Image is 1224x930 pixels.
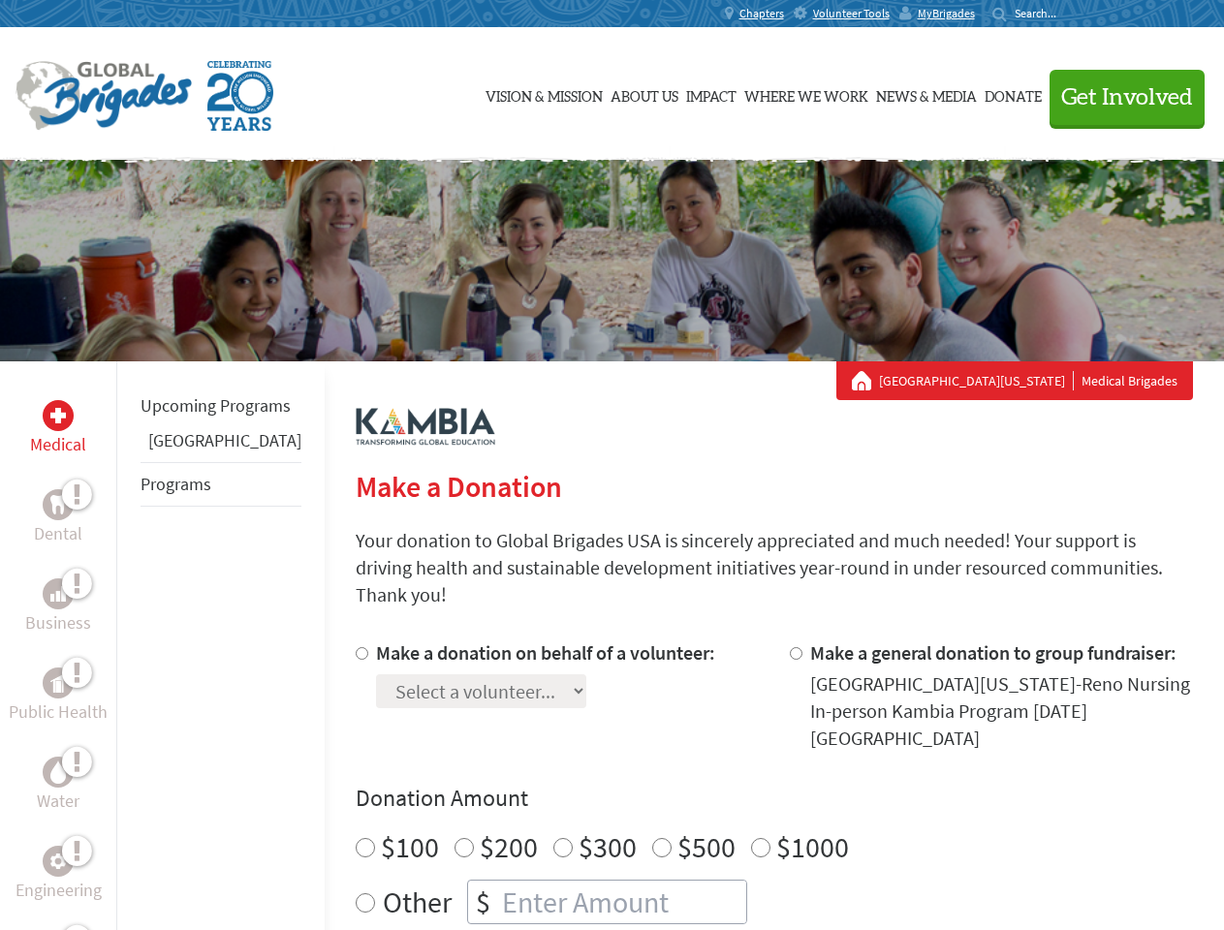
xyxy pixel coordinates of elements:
a: Upcoming Programs [141,394,291,417]
p: Your donation to Global Brigades USA is sincerely appreciated and much needed! Your support is dr... [356,527,1193,608]
input: Enter Amount [498,881,746,923]
a: [GEOGRAPHIC_DATA][US_STATE] [879,371,1074,390]
img: Business [50,586,66,602]
a: MedicalMedical [30,400,86,458]
span: Volunteer Tools [813,6,890,21]
li: Belize [141,427,301,462]
img: Water [50,760,66,783]
label: $1000 [776,828,849,865]
a: WaterWater [37,757,79,815]
div: Public Health [43,667,74,698]
div: Medical [43,400,74,431]
div: [GEOGRAPHIC_DATA][US_STATE]-Reno Nursing In-person Kambia Program [DATE] [GEOGRAPHIC_DATA] [810,670,1193,752]
div: $ [468,881,498,923]
img: Global Brigades Celebrating 20 Years [207,61,273,131]
a: About Us [611,46,678,142]
span: Chapters [739,6,784,21]
p: Business [25,609,91,636]
label: $500 [677,828,736,865]
label: Make a donation on behalf of a volunteer: [376,640,715,665]
a: BusinessBusiness [25,578,91,636]
p: Engineering [16,877,102,904]
h4: Donation Amount [356,783,1193,814]
a: Programs [141,473,211,495]
label: $300 [579,828,637,865]
div: Water [43,757,74,788]
button: Get Involved [1050,70,1205,125]
p: Public Health [9,698,108,726]
a: News & Media [876,46,977,142]
div: Business [43,578,74,609]
img: Global Brigades Logo [16,61,192,131]
a: EngineeringEngineering [16,846,102,904]
li: Programs [141,462,301,507]
a: DentalDental [34,489,82,547]
a: Where We Work [744,46,868,142]
div: Engineering [43,846,74,877]
img: Dental [50,495,66,513]
img: Medical [50,408,66,423]
label: $100 [381,828,439,865]
div: Dental [43,489,74,520]
label: Other [383,880,452,924]
a: Vision & Mission [486,46,603,142]
a: Public HealthPublic Health [9,667,108,726]
p: Medical [30,431,86,458]
input: Search... [1015,6,1070,20]
p: Dental [34,520,82,547]
a: Impact [686,46,737,142]
label: Make a general donation to group fundraiser: [810,640,1177,665]
li: Upcoming Programs [141,385,301,427]
a: [GEOGRAPHIC_DATA] [148,429,301,451]
p: Water [37,788,79,815]
h2: Make a Donation [356,469,1193,504]
img: Public Health [50,673,66,693]
span: MyBrigades [918,6,975,21]
img: Engineering [50,853,66,869]
a: Donate [985,46,1042,142]
label: $200 [480,828,538,865]
span: Get Involved [1061,86,1193,109]
div: Medical Brigades [852,371,1177,390]
img: logo-kambia.png [356,408,495,446]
